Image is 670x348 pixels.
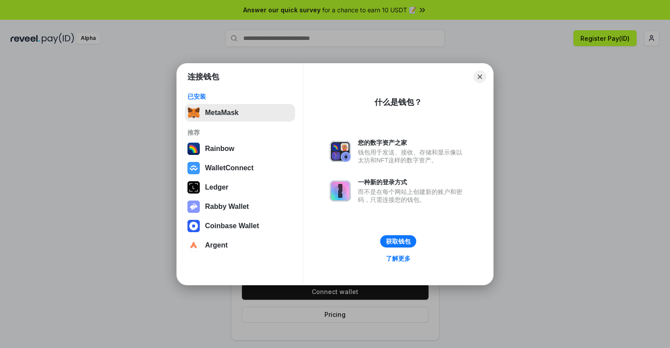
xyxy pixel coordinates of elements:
div: 而不是在每个网站上创建新的账户和密码，只需连接您的钱包。 [358,188,467,204]
button: Rainbow [185,140,295,158]
button: MetaMask [185,104,295,122]
button: 获取钱包 [380,235,416,248]
button: Rabby Wallet [185,198,295,215]
img: svg+xml,%3Csvg%20xmlns%3D%22http%3A%2F%2Fwww.w3.org%2F2000%2Fsvg%22%20fill%3D%22none%22%20viewBox... [330,141,351,162]
img: svg+xml,%3Csvg%20width%3D%2228%22%20height%3D%2228%22%20viewBox%3D%220%200%2028%2028%22%20fill%3D... [187,239,200,251]
div: Ledger [205,183,228,191]
div: 获取钱包 [386,237,411,245]
div: 了解更多 [386,255,411,262]
div: Rainbow [205,145,234,153]
img: svg+xml,%3Csvg%20fill%3D%22none%22%20height%3D%2233%22%20viewBox%3D%220%200%2035%2033%22%20width%... [187,107,200,119]
div: MetaMask [205,109,238,117]
img: svg+xml,%3Csvg%20width%3D%2228%22%20height%3D%2228%22%20viewBox%3D%220%200%2028%2028%22%20fill%3D... [187,220,200,232]
div: Coinbase Wallet [205,222,259,230]
button: WalletConnect [185,159,295,177]
div: 已安装 [187,93,292,100]
div: 什么是钱包？ [375,97,422,108]
img: svg+xml,%3Csvg%20xmlns%3D%22http%3A%2F%2Fwww.w3.org%2F2000%2Fsvg%22%20fill%3D%22none%22%20viewBox... [330,180,351,201]
img: svg+xml,%3Csvg%20xmlns%3D%22http%3A%2F%2Fwww.w3.org%2F2000%2Fsvg%22%20width%3D%2228%22%20height%3... [187,181,200,194]
div: 您的数字资产之家 [358,139,467,147]
a: 了解更多 [381,253,416,264]
img: svg+xml,%3Csvg%20width%3D%22120%22%20height%3D%22120%22%20viewBox%3D%220%200%20120%20120%22%20fil... [187,143,200,155]
div: 一种新的登录方式 [358,178,467,186]
button: Ledger [185,179,295,196]
div: 推荐 [187,129,292,136]
img: svg+xml,%3Csvg%20width%3D%2228%22%20height%3D%2228%22%20viewBox%3D%220%200%2028%2028%22%20fill%3D... [187,162,200,174]
button: Close [474,71,486,83]
h1: 连接钱包 [187,72,219,82]
div: Argent [205,241,228,249]
button: Argent [185,237,295,254]
img: svg+xml,%3Csvg%20xmlns%3D%22http%3A%2F%2Fwww.w3.org%2F2000%2Fsvg%22%20fill%3D%22none%22%20viewBox... [187,201,200,213]
div: WalletConnect [205,164,254,172]
div: 钱包用于发送、接收、存储和显示像以太坊和NFT这样的数字资产。 [358,148,467,164]
button: Coinbase Wallet [185,217,295,235]
div: Rabby Wallet [205,203,249,211]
